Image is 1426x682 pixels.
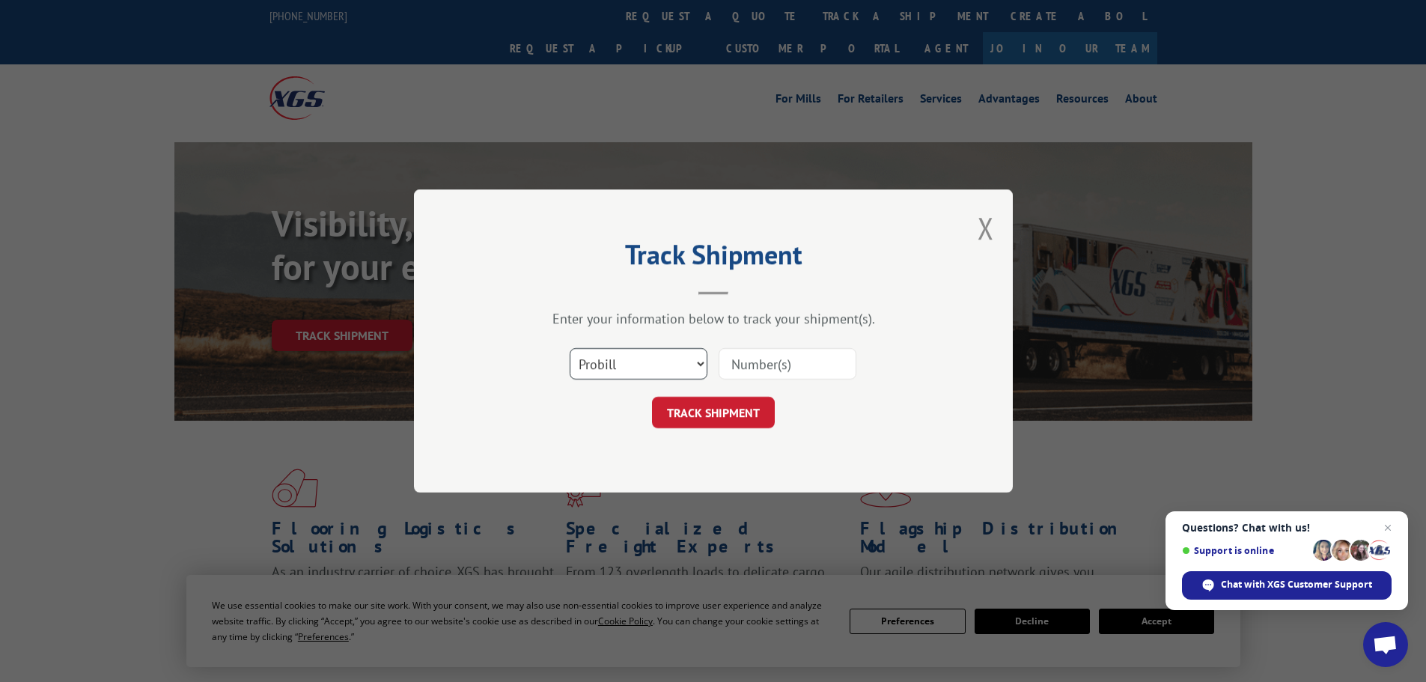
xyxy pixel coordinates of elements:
[719,348,856,380] input: Number(s)
[1363,622,1408,667] a: Open chat
[1182,545,1308,556] span: Support is online
[652,397,775,428] button: TRACK SHIPMENT
[489,310,938,327] div: Enter your information below to track your shipment(s).
[1182,522,1392,534] span: Questions? Chat with us!
[489,244,938,273] h2: Track Shipment
[1182,571,1392,600] span: Chat with XGS Customer Support
[1221,578,1372,591] span: Chat with XGS Customer Support
[978,208,994,248] button: Close modal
